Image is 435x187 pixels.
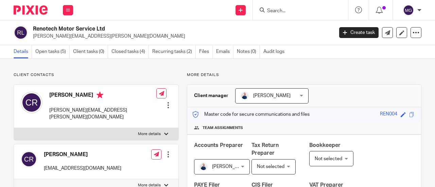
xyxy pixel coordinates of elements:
[241,92,249,100] img: MC_T&CO-3.jpg
[380,111,397,118] div: REN004
[111,45,149,58] a: Closed tasks (4)
[33,25,270,33] h2: Renotech Motor Service Ltd
[266,8,328,14] input: Search
[44,151,121,158] h4: [PERSON_NAME]
[35,45,70,58] a: Open tasks (5)
[44,165,121,172] p: [EMAIL_ADDRESS][DOMAIN_NAME]
[21,92,42,113] img: svg%3E
[199,163,208,171] img: MC_T&CO-3.jpg
[97,92,103,98] i: Primary
[199,45,213,58] a: Files
[203,125,243,131] span: Team assignments
[315,156,342,161] span: Not selected
[49,92,156,100] h4: [PERSON_NAME]
[152,45,196,58] a: Recurring tasks (2)
[14,72,179,78] p: Client contacts
[138,131,161,137] p: More details
[33,33,329,40] p: [PERSON_NAME][EMAIL_ADDRESS][PERSON_NAME][DOMAIN_NAME]
[403,5,414,16] img: svg%3E
[263,45,288,58] a: Audit logs
[216,45,233,58] a: Emails
[14,45,32,58] a: Details
[257,164,284,169] span: Not selected
[237,45,260,58] a: Notes (0)
[212,164,249,169] span: [PERSON_NAME]
[339,27,379,38] a: Create task
[73,45,108,58] a: Client tasks (0)
[192,111,310,118] p: Master code for secure communications and files
[309,143,341,148] span: Bookkeeper
[253,93,291,98] span: [PERSON_NAME]
[49,107,156,121] p: [PERSON_NAME][EMAIL_ADDRESS][PERSON_NAME][DOMAIN_NAME]
[14,5,48,15] img: Pixie
[187,72,421,78] p: More details
[21,151,37,167] img: svg%3E
[14,25,28,40] img: svg%3E
[251,143,279,156] span: Tax Return Preparer
[194,92,228,99] h3: Client manager
[194,143,243,148] span: Accounts Preparer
